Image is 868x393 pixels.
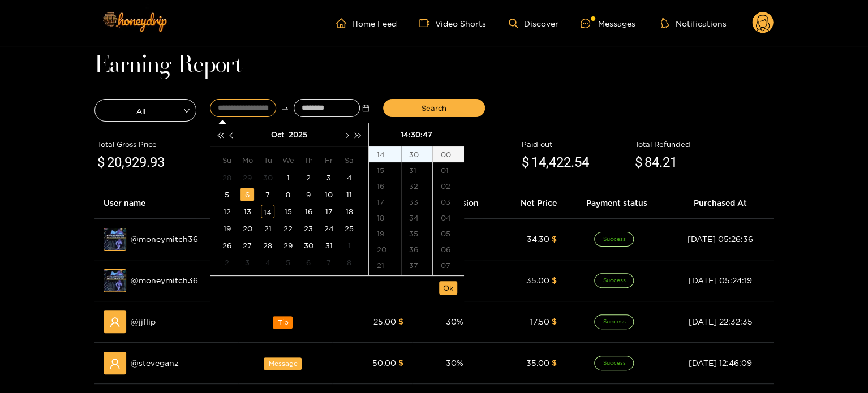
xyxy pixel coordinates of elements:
div: 7 [261,188,274,201]
div: 6 [240,188,254,201]
div: 24 [322,222,336,235]
span: Tip [273,316,293,329]
td: 2025-10-01 [278,169,298,186]
td: 2025-10-10 [319,186,339,203]
div: 29 [281,239,295,252]
button: Search [383,99,485,117]
td: 2025-09-30 [257,169,278,186]
td: 2025-10-24 [319,220,339,237]
div: 3 [322,171,336,184]
span: .21 [659,154,677,170]
div: 21 [369,257,401,273]
td: 2025-11-05 [278,254,298,271]
td: 2025-10-12 [217,203,237,220]
span: 14,422 [531,154,571,170]
span: 17.50 [530,317,549,326]
div: 34 [401,210,432,226]
td: 2025-10-18 [339,203,359,220]
td: 2025-10-06 [237,186,257,203]
div: 31 [401,162,432,178]
div: 20 [369,241,401,257]
td: 2025-09-29 [237,169,257,186]
a: Discover [509,19,558,28]
div: 10 [322,188,336,201]
td: 2025-11-06 [298,254,319,271]
div: 11 [342,188,356,201]
div: 19 [220,222,234,235]
div: 8 [281,188,295,201]
span: to [281,104,289,113]
span: $ [398,317,403,326]
span: swap-right [281,104,289,113]
div: Total Gross Price [97,139,233,150]
div: 28 [220,171,234,184]
div: 19 [369,226,401,241]
div: 04 [433,210,464,226]
td: 2025-10-16 [298,203,319,220]
div: 07 [433,257,464,273]
th: Sa [339,151,359,169]
div: 35 [401,226,432,241]
td: 2025-10-27 [237,237,257,254]
td: 2025-10-23 [298,220,319,237]
div: 36 [401,241,432,257]
td: 2025-11-03 [237,254,257,271]
td: 2025-10-21 [257,220,278,237]
span: 30 % [446,317,463,326]
h1: Earning Report [94,58,774,74]
div: 21 [261,222,274,235]
div: 28 [261,239,274,252]
div: 20 [240,222,254,235]
div: 29 [240,171,254,184]
div: 4 [342,171,356,184]
span: Success [594,232,634,247]
td: 2025-10-17 [319,203,339,220]
div: 37 [401,257,432,273]
td: 2025-10-02 [298,169,319,186]
td: 2025-10-09 [298,186,319,203]
td: 2025-10-04 [339,169,359,186]
div: 38 [401,273,432,289]
td: 2025-10-08 [278,186,298,203]
td: 2025-11-07 [319,254,339,271]
button: Notifications [658,18,729,29]
span: 25.00 [373,317,396,326]
th: Su [217,151,237,169]
span: Message [264,357,302,370]
span: home [336,18,352,28]
div: 00 [433,146,464,162]
span: user [109,317,121,328]
div: 25 [342,222,356,235]
td: 2025-10-11 [339,186,359,203]
span: $ [552,359,557,367]
span: Success [594,273,634,288]
td: 2025-10-03 [319,169,339,186]
div: 30 [302,239,315,252]
div: 9 [302,188,315,201]
span: $ [97,152,105,174]
div: 14:30:47 [373,123,459,146]
span: $ [552,235,557,243]
th: We [278,151,298,169]
td: 2025-11-08 [339,254,359,271]
span: 35.00 [526,359,549,367]
div: 33 [401,194,432,210]
td: 2025-10-25 [339,220,359,237]
td: 2025-11-01 [339,237,359,254]
span: $ [522,152,529,174]
div: Paid out [522,139,629,150]
div: 31 [322,239,336,252]
span: user [109,358,121,369]
th: Payment status [566,188,667,219]
td: 2025-10-13 [237,203,257,220]
th: Purchased At [667,188,774,219]
th: Th [298,151,319,169]
span: $ [552,317,557,326]
div: 14 [369,146,401,162]
th: Tu [257,151,278,169]
div: 22 [369,273,401,289]
td: 2025-10-19 [217,220,237,237]
button: Oct [271,123,284,146]
button: Ok [439,281,457,295]
div: 6 [302,256,315,269]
